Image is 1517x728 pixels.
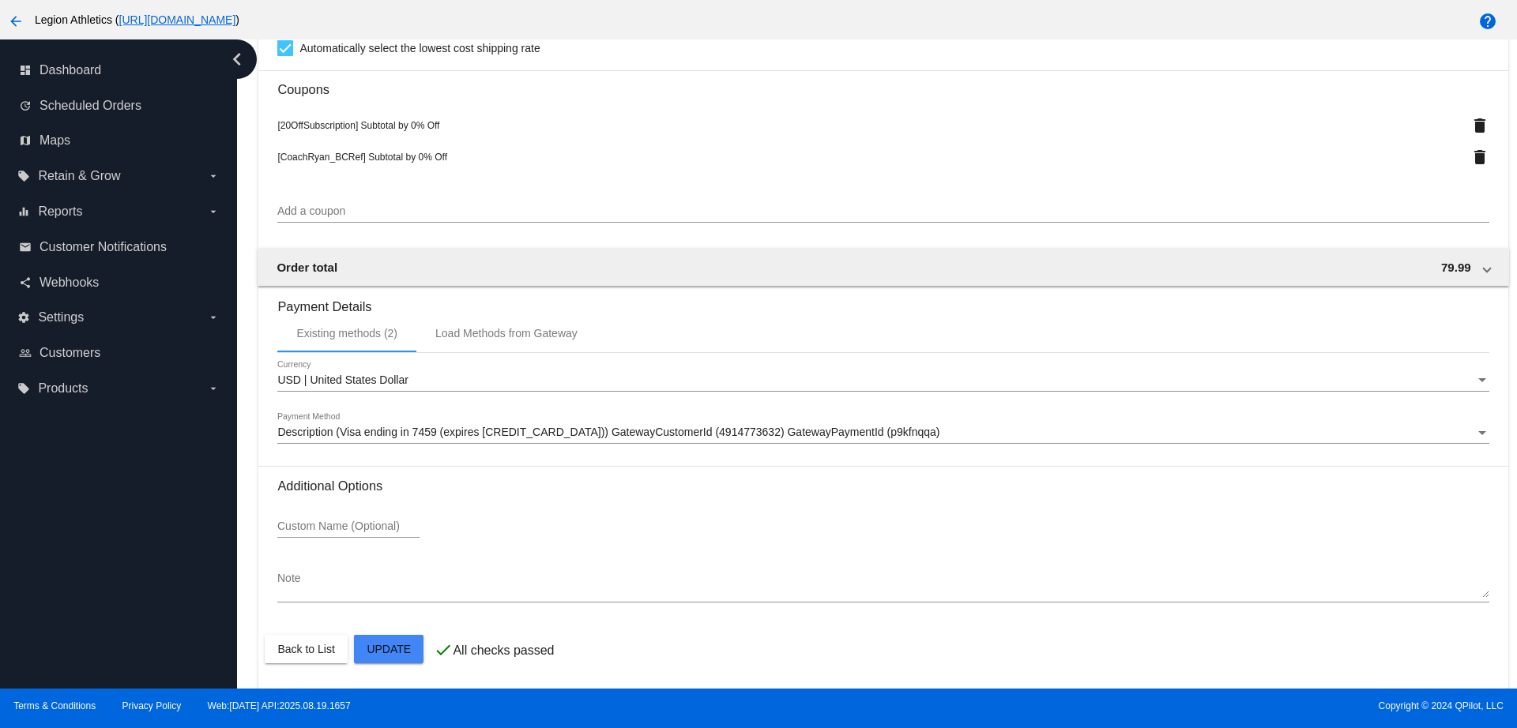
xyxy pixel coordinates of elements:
a: dashboard Dashboard [19,58,220,83]
mat-expansion-panel-header: Order total 79.99 [258,248,1508,286]
mat-select: Currency [277,374,1489,387]
span: Update [367,643,411,655]
mat-icon: check [434,640,453,659]
i: chevron_left [224,47,250,72]
mat-icon: help [1478,12,1497,31]
mat-icon: delete [1470,116,1489,135]
span: Settings [38,310,84,325]
span: Automatically select the lowest cost shipping rate [299,39,540,58]
span: Back to List [277,643,334,655]
a: Terms & Conditions [13,700,96,711]
a: Web:[DATE] API:2025.08.19.1657 [208,700,351,711]
a: update Scheduled Orders [19,93,220,118]
a: Privacy Policy [122,700,182,711]
i: settings [17,311,30,324]
a: share Webhooks [19,270,220,295]
span: Scheduled Orders [40,99,141,113]
div: Existing methods (2) [296,327,397,340]
button: Update [354,635,423,663]
h3: Payment Details [277,287,1489,314]
i: local_offer [17,382,30,395]
span: Copyright © 2024 QPilot, LLC [772,700,1504,711]
span: Legion Athletics ( ) [35,13,239,26]
span: USD | United States Dollar [277,373,408,386]
span: [CoachRyan_BCRef] Subtotal by 0% Off [277,152,447,163]
i: local_offer [17,170,30,182]
i: arrow_drop_down [207,382,220,395]
span: Maps [40,133,70,148]
i: share [19,276,32,289]
i: dashboard [19,64,32,77]
i: email [19,241,32,253]
i: arrow_drop_down [207,205,220,218]
a: email Customer Notifications [19,235,220,260]
mat-icon: arrow_back [6,12,25,31]
span: Products [38,381,88,396]
i: equalizer [17,205,30,218]
button: Back to List [265,635,347,663]
span: Retain & Grow [38,169,120,183]
div: Load Methods from Gateway [435,327,578,340]
i: update [19,99,32,112]
a: [URL][DOMAIN_NAME] [119,13,236,26]
i: arrow_drop_down [207,170,220,182]
span: Customers [40,346,100,360]
i: arrow_drop_down [207,311,220,324]
a: people_outline Customers [19,340,220,366]
mat-select: Payment Method [277,426,1489,439]
span: Reports [38,205,82,219]
span: Dashboard [40,63,101,77]
span: Customer Notifications [40,240,167,254]
mat-icon: delete [1470,148,1489,167]
input: Add a coupon [277,205,1489,218]
span: Description (Visa ending in 7459 (expires [CREDIT_CARD_DATA])) GatewayCustomerId (4914773632) Gat... [277,426,939,438]
h3: Additional Options [277,478,1489,493]
span: Order total [277,261,337,274]
span: 79.99 [1441,261,1471,274]
input: Custom Name (Optional) [277,520,420,533]
i: map [19,134,32,147]
h3: Coupons [277,70,1489,97]
i: people_outline [19,347,32,359]
a: map Maps [19,128,220,153]
span: [20OffSubscription] Subtotal by 0% Off [277,120,439,131]
span: Webhooks [40,276,99,290]
p: All checks passed [453,644,554,658]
